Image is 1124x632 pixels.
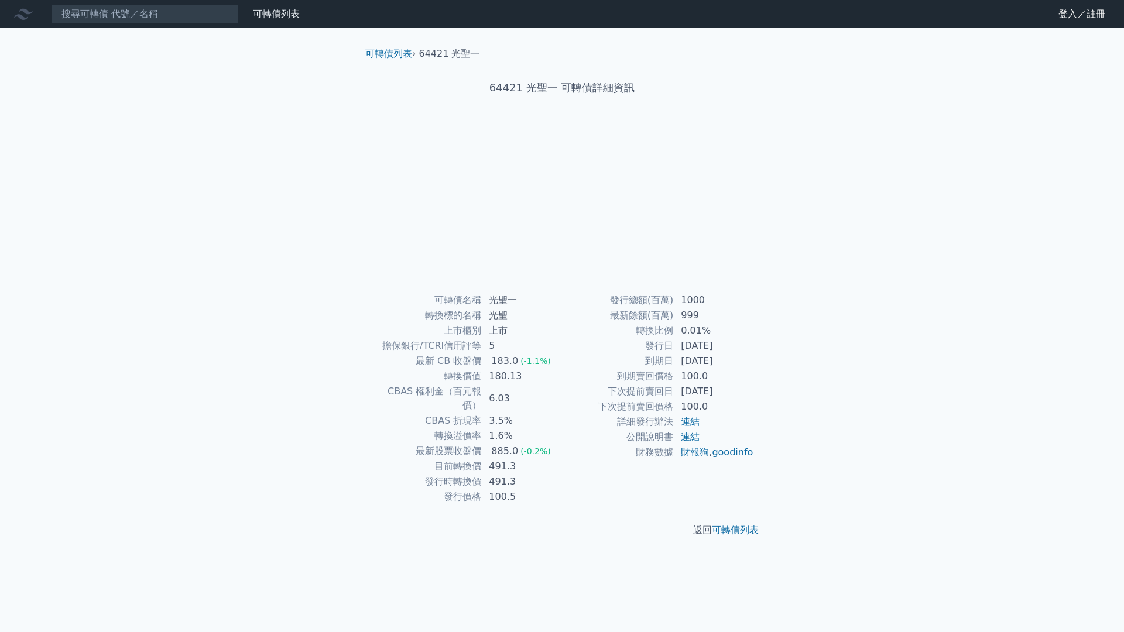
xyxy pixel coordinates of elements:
td: 目前轉換價 [370,459,482,474]
a: 登入／註冊 [1049,5,1115,23]
td: 5 [482,338,562,353]
a: 可轉債列表 [253,8,300,19]
td: 轉換價值 [370,369,482,384]
a: 連結 [681,431,700,442]
td: 擔保銀行/TCRI信用評等 [370,338,482,353]
a: 可轉債列表 [712,524,759,535]
td: 100.0 [674,399,754,414]
td: 發行總額(百萬) [562,293,674,308]
td: 轉換比例 [562,323,674,338]
td: 到期日 [562,353,674,369]
div: 885.0 [489,444,520,458]
td: 公開說明書 [562,430,674,445]
td: 發行時轉換價 [370,474,482,489]
td: [DATE] [674,338,754,353]
td: 財務數據 [562,445,674,460]
a: 可轉債列表 [365,48,412,59]
td: 491.3 [482,474,562,489]
td: 詳細發行辦法 [562,414,674,430]
td: 6.03 [482,384,562,413]
input: 搜尋可轉債 代號／名稱 [52,4,239,24]
td: 轉換標的名稱 [370,308,482,323]
a: goodinfo [712,446,753,458]
td: 100.5 [482,489,562,504]
td: 最新餘額(百萬) [562,308,674,323]
td: [DATE] [674,353,754,369]
td: 上市 [482,323,562,338]
td: 999 [674,308,754,323]
td: 491.3 [482,459,562,474]
li: 64421 光聖一 [419,47,480,61]
td: 發行價格 [370,489,482,504]
td: 下次提前賣回價格 [562,399,674,414]
h1: 64421 光聖一 可轉債詳細資訊 [356,80,768,96]
td: 可轉債名稱 [370,293,482,308]
td: 1.6% [482,428,562,444]
td: 轉換溢價率 [370,428,482,444]
td: 發行日 [562,338,674,353]
a: 連結 [681,416,700,427]
td: [DATE] [674,384,754,399]
td: 下次提前賣回日 [562,384,674,399]
td: 1000 [674,293,754,308]
td: 最新 CB 收盤價 [370,353,482,369]
a: 財報狗 [681,446,709,458]
td: 0.01% [674,323,754,338]
div: 183.0 [489,354,520,368]
td: 到期賣回價格 [562,369,674,384]
td: 100.0 [674,369,754,384]
td: 180.13 [482,369,562,384]
td: 3.5% [482,413,562,428]
p: 返回 [356,523,768,537]
td: 光聖一 [482,293,562,308]
td: CBAS 權利金（百元報價） [370,384,482,413]
td: 最新股票收盤價 [370,444,482,459]
td: , [674,445,754,460]
td: 上市櫃別 [370,323,482,338]
li: › [365,47,416,61]
td: CBAS 折現率 [370,413,482,428]
span: (-1.1%) [520,356,551,366]
td: 光聖 [482,308,562,323]
span: (-0.2%) [520,446,551,456]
